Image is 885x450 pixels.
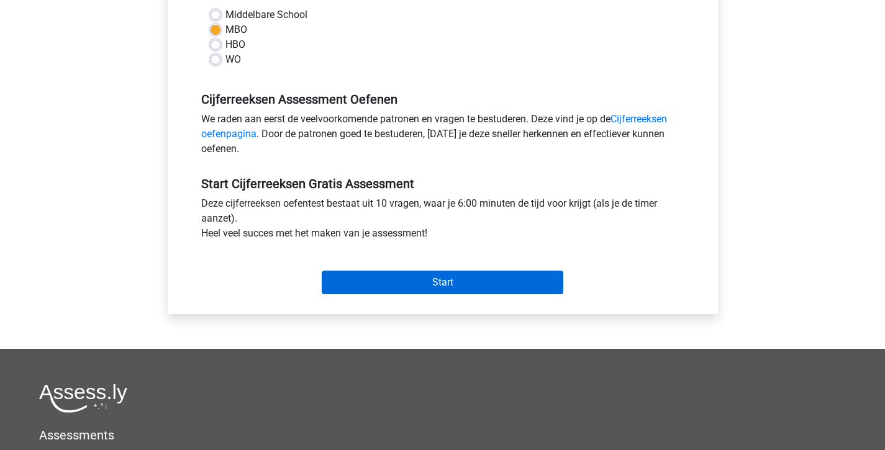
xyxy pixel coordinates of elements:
[192,196,694,246] div: Deze cijferreeksen oefentest bestaat uit 10 vragen, waar je 6:00 minuten de tijd voor krijgt (als...
[225,7,307,22] label: Middelbare School
[225,37,245,52] label: HBO
[225,22,247,37] label: MBO
[201,176,684,191] h5: Start Cijferreeksen Gratis Assessment
[39,384,127,413] img: Assessly logo
[192,112,694,161] div: We raden aan eerst de veelvoorkomende patronen en vragen te bestuderen. Deze vind je op de . Door...
[201,92,684,107] h5: Cijferreeksen Assessment Oefenen
[225,52,241,67] label: WO
[39,428,846,443] h5: Assessments
[322,271,563,294] input: Start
